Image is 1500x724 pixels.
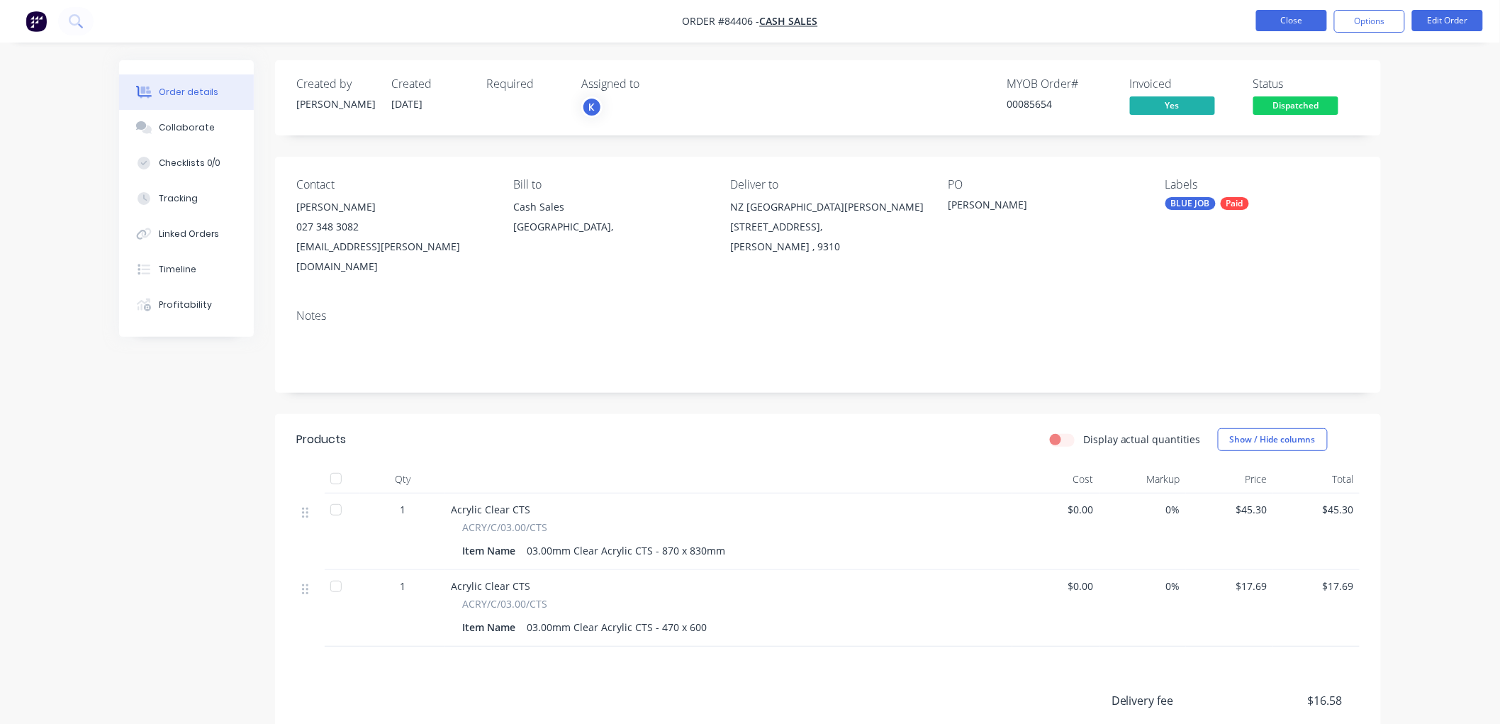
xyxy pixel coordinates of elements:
div: BLUE JOB [1165,197,1216,210]
span: Dispatched [1253,96,1338,114]
div: Price [1186,465,1273,494]
div: [PERSON_NAME] , 9310 [731,237,925,257]
div: Deliver to [731,178,925,191]
div: Assigned to [581,77,723,91]
div: [PERSON_NAME] [296,197,491,217]
button: Dispatched [1253,96,1338,118]
div: [EMAIL_ADDRESS][PERSON_NAME][DOMAIN_NAME] [296,237,491,277]
button: Close [1256,10,1327,31]
div: Labels [1165,178,1360,191]
div: Order details [159,86,219,99]
div: Invoiced [1130,77,1236,91]
div: Created by [296,77,374,91]
div: Markup [1099,465,1187,494]
div: 03.00mm Clear Acrylic CTS - 470 x 600 [521,617,712,637]
button: Options [1334,10,1405,33]
button: K [581,96,603,118]
button: Edit Order [1412,10,1483,31]
span: 1 [400,502,405,517]
div: [PERSON_NAME] [296,96,374,111]
div: Tracking [159,192,198,205]
label: Display actual quantities [1083,432,1201,447]
div: NZ [GEOGRAPHIC_DATA][PERSON_NAME] [STREET_ADDRESS], [731,197,925,237]
div: Products [296,431,346,448]
div: Status [1253,77,1360,91]
div: Profitability [159,299,212,311]
div: [PERSON_NAME]027 348 3082[EMAIL_ADDRESS][PERSON_NAME][DOMAIN_NAME] [296,197,491,277]
div: Contact [296,178,491,191]
span: 0% [1105,579,1181,594]
span: Yes [1130,96,1215,114]
span: ACRY/C/03.00/CTS [462,520,547,535]
div: Item Name [462,540,521,561]
span: $45.30 [1192,502,1267,517]
span: Acrylic Clear CTS [451,503,530,516]
div: Created [391,77,469,91]
span: $0.00 [1018,502,1094,517]
span: 1 [400,579,405,594]
div: Notes [296,309,1360,323]
button: Timeline [119,252,254,287]
span: Acrylic Clear CTS [451,579,530,593]
div: [GEOGRAPHIC_DATA], [513,217,707,237]
span: 0% [1105,502,1181,517]
span: [DATE] [391,97,422,111]
img: Factory [26,11,47,32]
button: Profitability [119,287,254,323]
div: 00085654 [1007,96,1113,111]
div: Total [1273,465,1360,494]
span: ACRY/C/03.00/CTS [462,596,547,611]
span: Order #84406 - [683,15,760,28]
div: PO [948,178,1142,191]
div: 027 348 3082 [296,217,491,237]
div: Paid [1221,197,1249,210]
div: Timeline [159,263,196,276]
span: $16.58 [1238,692,1343,709]
div: Required [486,77,564,91]
button: Tracking [119,181,254,216]
div: Qty [360,465,445,494]
button: Order details [119,74,254,110]
div: MYOB Order # [1007,77,1113,91]
div: 03.00mm Clear Acrylic CTS - 870 x 830mm [521,540,731,561]
div: Bill to [513,178,707,191]
button: Checklists 0/0 [119,145,254,181]
button: Collaborate [119,110,254,145]
div: Item Name [462,617,521,637]
div: Linked Orders [159,228,220,240]
span: $17.69 [1192,579,1267,594]
span: $45.30 [1279,502,1355,517]
span: $17.69 [1279,579,1355,594]
button: Show / Hide columns [1218,428,1328,451]
div: Collaborate [159,121,215,134]
a: Cash Sales [760,15,818,28]
span: Delivery fee [1112,692,1238,709]
div: Cost [1012,465,1099,494]
div: Cash Sales[GEOGRAPHIC_DATA], [513,197,707,243]
button: Linked Orders [119,216,254,252]
div: Cash Sales [513,197,707,217]
div: [PERSON_NAME] [948,197,1125,217]
div: NZ [GEOGRAPHIC_DATA][PERSON_NAME] [STREET_ADDRESS],[PERSON_NAME] , 9310 [731,197,925,257]
div: Checklists 0/0 [159,157,221,169]
span: $0.00 [1018,579,1094,594]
